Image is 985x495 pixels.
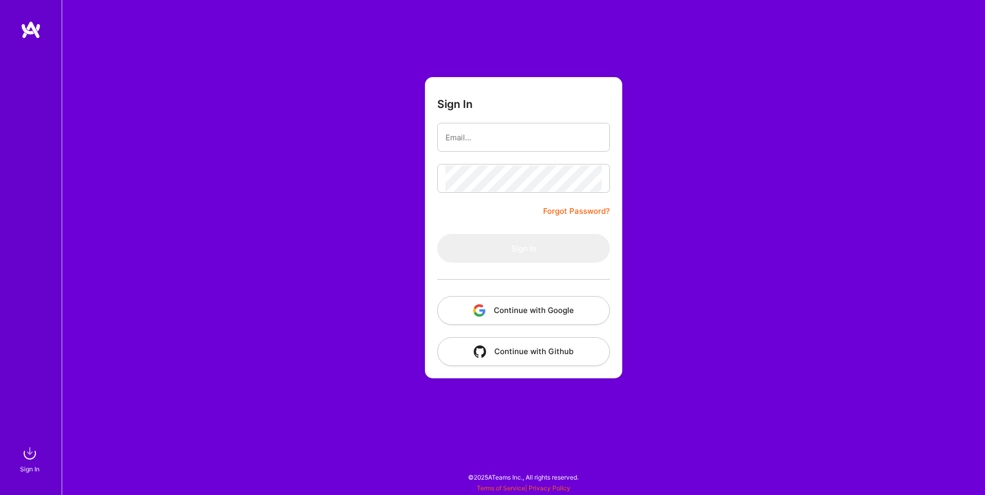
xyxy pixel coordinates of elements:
[477,484,525,492] a: Terms of Service
[21,21,41,39] img: logo
[20,464,40,474] div: Sign In
[473,304,486,317] img: icon
[445,124,602,151] input: Email...
[437,98,473,111] h3: Sign In
[20,443,40,464] img: sign in
[543,205,610,217] a: Forgot Password?
[477,484,570,492] span: |
[437,337,610,366] button: Continue with Github
[529,484,570,492] a: Privacy Policy
[22,443,40,474] a: sign inSign In
[62,464,985,490] div: © 2025 ATeams Inc., All rights reserved.
[437,296,610,325] button: Continue with Google
[474,345,486,358] img: icon
[437,234,610,263] button: Sign In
